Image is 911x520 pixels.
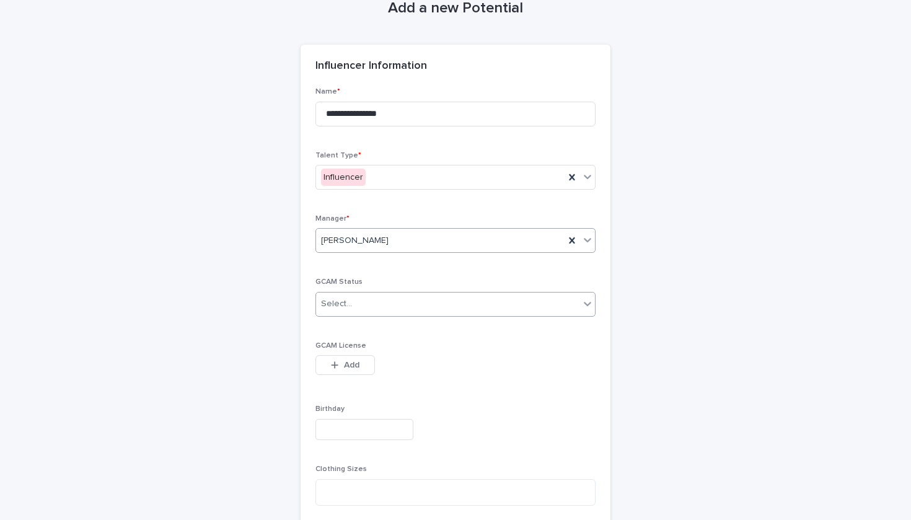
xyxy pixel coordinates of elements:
span: Birthday [315,405,345,413]
div: Select... [321,297,352,311]
h2: Influencer Information [315,59,427,73]
button: Add [315,355,375,375]
span: GCAM License [315,342,366,350]
span: GCAM Status [315,278,363,286]
span: Clothing Sizes [315,465,367,473]
span: [PERSON_NAME] [321,234,389,247]
span: Manager [315,215,350,223]
span: Talent Type [315,152,361,159]
div: Influencer [321,169,366,187]
span: Name [315,88,340,95]
span: Add [344,361,359,369]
